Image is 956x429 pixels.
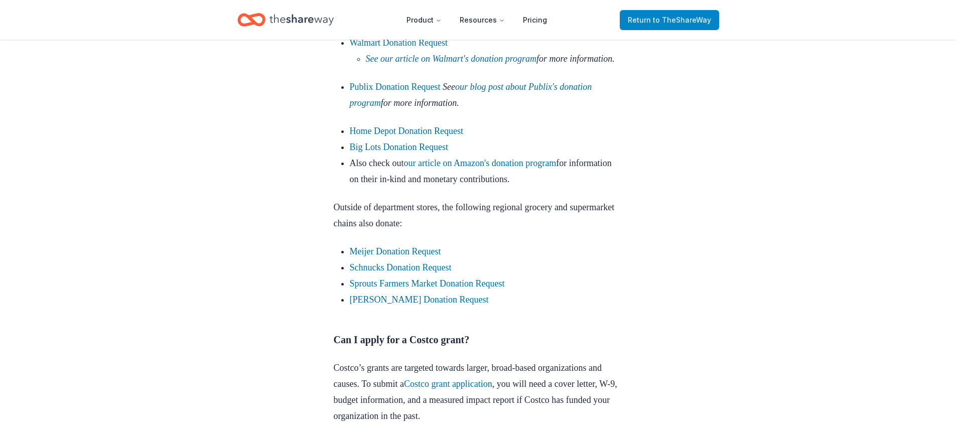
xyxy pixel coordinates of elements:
a: our article on Amazon's donation program [403,158,556,168]
a: Publix Donation Request [350,82,441,92]
span: to TheShareWay [653,16,711,24]
a: Walmart Donation Request [350,38,448,48]
a: Big Lots Donation Request [350,142,449,152]
a: Returnto TheShareWay [620,10,719,30]
a: Home [237,8,334,32]
em: for more information. [366,54,615,64]
li: Also check out for information on their in-kind and monetary contributions. [350,155,623,187]
span: Return [628,14,711,26]
a: Home Depot Donation Request [350,126,463,136]
nav: Main [398,8,555,32]
a: our blog post about Publix's donation program [350,82,592,108]
a: See our article on Walmart's donation program [366,54,537,64]
a: [PERSON_NAME] Donation Request [350,295,489,305]
a: Costco grant application [404,379,492,389]
button: Product [398,10,450,30]
a: Pricing [515,10,555,30]
a: Sprouts Farmers Market Donation Request [350,278,505,289]
a: Meijer Donation Request [350,246,441,256]
button: Resources [452,10,513,30]
p: Outside of department stores, the following regional grocery and supermarket chains also donate: [334,199,623,231]
a: Schnucks Donation Request [350,262,452,272]
em: See for more information. [350,82,592,108]
h3: Can I apply for a Costco grant? [334,332,623,348]
p: Costco’s grants are targeted towards larger, broad-based organizations and causes. To submit a , ... [334,360,623,424]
